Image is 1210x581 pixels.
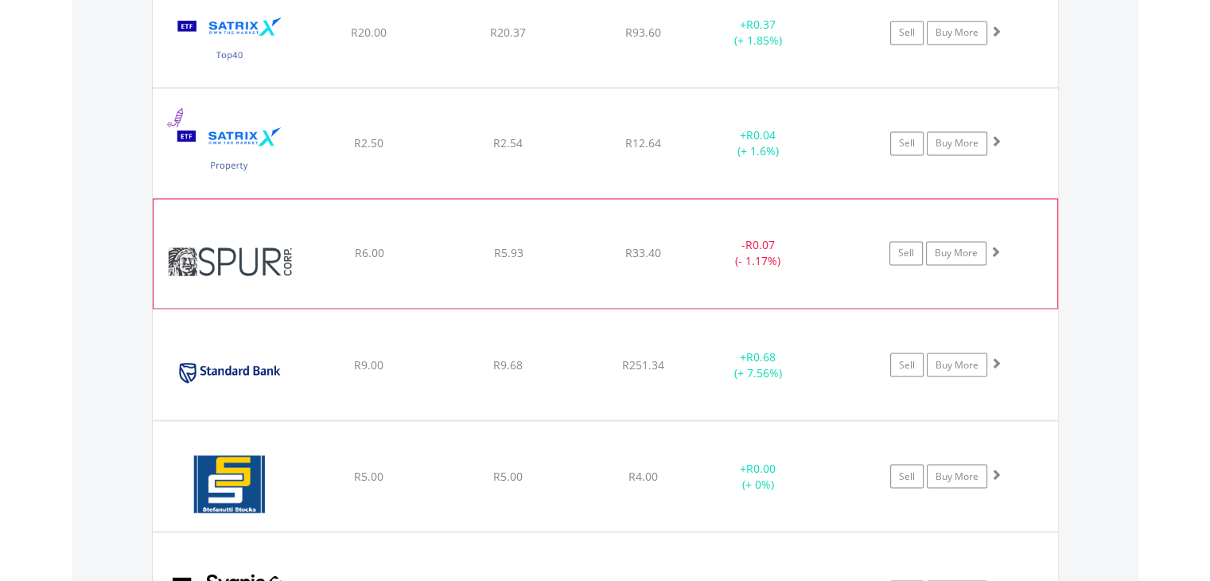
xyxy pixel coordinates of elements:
[890,131,924,155] a: Sell
[698,460,819,492] div: + (+ 0%)
[890,21,924,45] a: Sell
[354,468,383,483] span: R5.00
[698,127,819,159] div: + (+ 1.6%)
[698,349,819,380] div: + (+ 7.56%)
[493,468,523,483] span: R5.00
[746,17,776,32] span: R0.37
[493,135,523,150] span: R2.54
[354,245,383,260] span: R6.00
[493,357,523,372] span: R9.68
[161,441,298,527] img: EQU.ZA.SSK.png
[889,241,923,265] a: Sell
[927,353,987,376] a: Buy More
[890,464,924,488] a: Sell
[698,17,819,49] div: + (+ 1.85%)
[927,21,987,45] a: Buy More
[161,219,298,303] img: EQU.ZA.SUR.png
[890,353,924,376] a: Sell
[490,25,526,40] span: R20.37
[927,131,987,155] a: Buy More
[625,245,661,260] span: R33.40
[161,329,298,415] img: EQU.ZA.SBK.png
[625,25,661,40] span: R93.60
[625,135,661,150] span: R12.64
[746,460,776,475] span: R0.00
[746,349,776,364] span: R0.68
[161,108,298,193] img: EQU.ZA.STXPRO.png
[745,237,774,252] span: R0.07
[493,245,523,260] span: R5.93
[622,357,664,372] span: R251.34
[354,357,383,372] span: R9.00
[926,241,986,265] a: Buy More
[746,127,776,142] span: R0.04
[351,25,387,40] span: R20.00
[354,135,383,150] span: R2.50
[927,464,987,488] a: Buy More
[698,237,817,269] div: - (- 1.17%)
[628,468,658,483] span: R4.00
